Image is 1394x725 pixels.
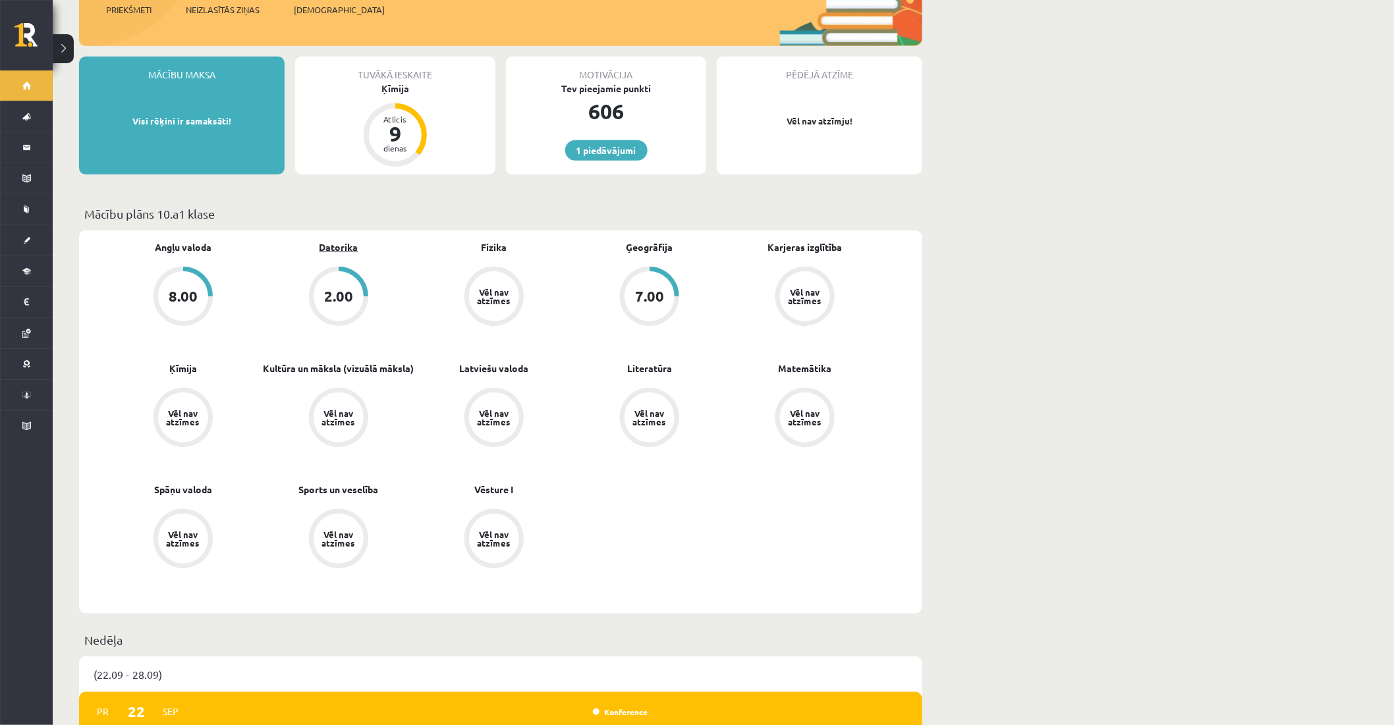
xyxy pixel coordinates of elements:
[154,483,212,497] a: Spāņu valoda
[295,57,495,82] div: Tuvākā ieskaite
[627,362,672,375] a: Literatūra
[787,409,823,426] div: Vēl nav atzīmes
[261,267,416,329] a: 2.00
[299,483,379,497] a: Sports un veselība
[787,288,823,305] div: Vēl nav atzīmes
[169,289,198,304] div: 8.00
[593,707,648,717] a: Konference
[165,530,202,547] div: Vēl nav atzīmes
[14,23,53,56] a: Rīgas 1. Tālmācības vidusskola
[261,509,416,571] a: Vēl nav atzīmes
[506,95,706,127] div: 606
[416,388,572,450] a: Vēl nav atzīmes
[79,657,922,692] div: (22.09 - 28.09)
[324,289,353,304] div: 2.00
[84,205,917,223] p: Mācību plāns 10.a1 klase
[635,289,664,304] div: 7.00
[572,267,727,329] a: 7.00
[727,267,883,329] a: Vēl nav atzīmes
[376,144,415,152] div: dienas
[105,509,261,571] a: Vēl nav atzīmes
[264,362,414,375] a: Kultūra un māksla (vizuālā māksla)
[186,3,260,16] span: Neizlasītās ziņas
[717,57,922,82] div: Pēdējā atzīme
[572,388,727,450] a: Vēl nav atzīmes
[320,409,357,426] div: Vēl nav atzīmes
[476,409,513,426] div: Vēl nav atzīmes
[476,288,513,305] div: Vēl nav atzīmes
[295,82,495,169] a: Ķīmija Atlicis 9 dienas
[294,3,385,16] span: [DEMOGRAPHIC_DATA]
[117,701,157,722] span: 22
[165,409,202,426] div: Vēl nav atzīmes
[376,115,415,123] div: Atlicis
[723,115,916,128] p: Vēl nav atzīmju!
[416,267,572,329] a: Vēl nav atzīmes
[565,140,648,161] a: 1 piedāvājumi
[105,388,261,450] a: Vēl nav atzīmes
[157,701,184,722] span: Sep
[416,509,572,571] a: Vēl nav atzīmes
[627,240,673,254] a: Ģeogrāfija
[295,82,495,95] div: Ķīmija
[779,362,832,375] a: Matemātika
[727,388,883,450] a: Vēl nav atzīmes
[106,3,152,16] span: Priekšmeti
[79,57,285,82] div: Mācību maksa
[475,483,514,497] a: Vēsture I
[320,530,357,547] div: Vēl nav atzīmes
[460,362,529,375] a: Latviešu valoda
[768,240,843,254] a: Karjeras izglītība
[86,115,278,128] p: Visi rēķini ir samaksāti!
[506,82,706,95] div: Tev pieejamie punkti
[169,362,197,375] a: Ķīmija
[105,267,261,329] a: 8.00
[155,240,211,254] a: Angļu valoda
[631,409,668,426] div: Vēl nav atzīmes
[506,57,706,82] div: Motivācija
[89,701,117,722] span: Pr
[476,530,513,547] div: Vēl nav atzīmes
[320,240,358,254] a: Datorika
[376,123,415,144] div: 9
[261,388,416,450] a: Vēl nav atzīmes
[84,631,917,649] p: Nedēļa
[482,240,507,254] a: Fizika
